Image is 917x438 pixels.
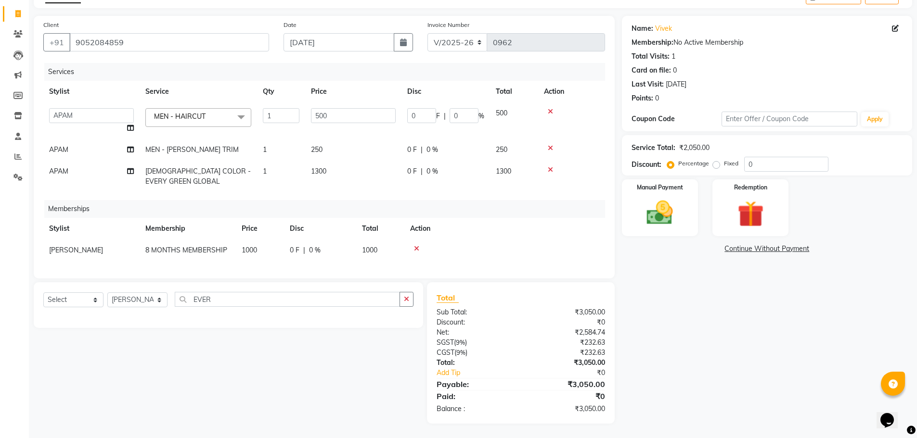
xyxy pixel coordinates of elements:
[734,183,767,192] label: Redemption
[538,81,605,102] th: Action
[242,246,257,254] span: 1000
[655,93,659,103] div: 0
[632,24,653,34] div: Name:
[632,38,673,48] div: Membership:
[673,65,677,75] div: 0
[44,200,612,218] div: Memberships
[426,166,438,176] span: 0 %
[521,378,612,390] div: ₹3,050.00
[638,198,681,228] img: _cash.svg
[437,338,454,347] span: SGST
[632,79,664,89] div: Last Visit:
[672,51,675,62] div: 1
[140,218,236,239] th: Membership
[263,167,267,175] span: 1
[632,114,722,124] div: Coupon Code
[729,198,772,230] img: _gift.svg
[496,109,507,117] span: 500
[407,145,417,155] span: 0 F
[456,338,465,346] span: 9%
[632,160,661,170] div: Discount:
[145,246,227,254] span: 8 MONTHS MEMBERSHIP
[43,21,59,29] label: Client
[429,348,521,358] div: ( )
[407,166,417,176] span: 0 F
[311,167,326,175] span: 1300
[521,404,612,414] div: ₹3,050.00
[632,51,670,62] div: Total Visits:
[356,218,404,239] th: Total
[521,338,612,348] div: ₹232.63
[456,349,465,356] span: 9%
[69,33,269,51] input: Search by Name/Mobile/Email/Code
[427,21,469,29] label: Invoice Number
[429,368,536,378] a: Add Tip
[724,159,738,168] label: Fixed
[437,348,454,357] span: CGST
[632,143,675,153] div: Service Total:
[43,81,140,102] th: Stylist
[496,145,507,154] span: 250
[429,307,521,317] div: Sub Total:
[362,246,377,254] span: 1000
[236,218,284,239] th: Price
[496,167,511,175] span: 1300
[632,38,903,48] div: No Active Membership
[49,246,103,254] span: [PERSON_NAME]
[521,358,612,368] div: ₹3,050.00
[206,112,210,121] a: x
[632,93,653,103] div: Points:
[290,245,299,255] span: 0 F
[284,21,297,29] label: Date
[49,167,68,175] span: APAM
[666,79,686,89] div: [DATE]
[536,368,612,378] div: ₹0
[521,390,612,402] div: ₹0
[43,218,140,239] th: Stylist
[437,293,459,303] span: Total
[263,145,267,154] span: 1
[175,292,400,307] input: Search
[722,112,857,126] input: Enter Offer / Coupon Code
[877,400,907,428] iframe: chat widget
[632,65,671,75] div: Card on file:
[861,112,889,126] button: Apply
[624,244,910,254] a: Continue Without Payment
[284,218,356,239] th: Disc
[521,348,612,358] div: ₹232.63
[655,24,672,34] a: Vivek
[49,145,68,154] span: APAM
[429,404,521,414] div: Balance :
[404,218,605,239] th: Action
[429,378,521,390] div: Payable:
[429,317,521,327] div: Discount:
[140,81,257,102] th: Service
[43,33,70,51] button: +91
[305,81,401,102] th: Price
[145,167,251,186] span: [DEMOGRAPHIC_DATA] COLOR - EVERY GREEN GLOBAL
[426,145,438,155] span: 0 %
[444,111,446,121] span: |
[478,111,484,121] span: %
[429,338,521,348] div: ( )
[436,111,440,121] span: F
[521,307,612,317] div: ₹3,050.00
[521,327,612,338] div: ₹2,584.74
[429,327,521,338] div: Net:
[303,245,305,255] span: |
[154,112,206,121] span: MEN - HAIRCUT
[257,81,305,102] th: Qty
[311,145,323,154] span: 250
[521,317,612,327] div: ₹0
[421,145,423,155] span: |
[401,81,490,102] th: Disc
[678,159,709,168] label: Percentage
[429,358,521,368] div: Total:
[429,390,521,402] div: Paid:
[679,143,710,153] div: ₹2,050.00
[44,63,612,81] div: Services
[421,166,423,176] span: |
[309,245,321,255] span: 0 %
[637,183,683,192] label: Manual Payment
[145,145,239,154] span: MEN - [PERSON_NAME] TRIM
